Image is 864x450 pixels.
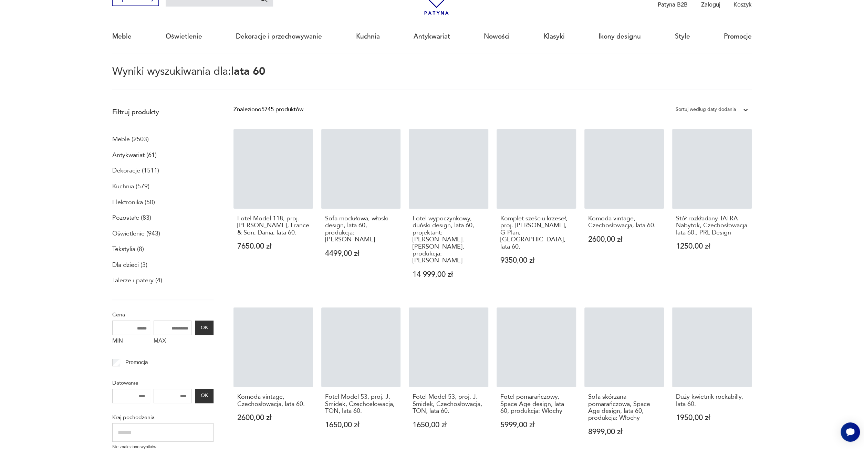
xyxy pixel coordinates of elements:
[112,165,159,177] a: Dekoracje (1511)
[588,236,660,243] p: 2600,00 zł
[409,129,488,294] a: Fotel wypoczynkowy, duński design, lata 60, projektant: Hans. J. Wegner, produkcja: GetamaFotel w...
[325,215,397,243] h3: Sofa modułowa, włoski design, lata 60, produkcja: [PERSON_NAME]
[413,421,485,429] p: 1650,00 zł
[497,129,576,294] a: Komplet sześciu krzeseł, proj. I. Kofod-Larsen, G-Plan, Wielka Brytania, lata 60.Komplet sześciu ...
[500,394,572,415] h3: Fotel pomarańczowy, Space Age design, lata 60, produkcja: Włochy
[676,243,748,250] p: 1250,00 zł
[841,422,860,442] iframe: Smartsupp widget button
[724,21,752,52] a: Promocje
[413,271,485,278] p: 14 999,00 zł
[237,414,309,421] p: 2600,00 zł
[676,394,748,408] h3: Duży kwietnik rockabilly, lata 60.
[500,421,572,429] p: 5999,00 zł
[112,197,155,208] a: Elektronika (50)
[484,21,510,52] a: Nowości
[325,421,397,429] p: 1650,00 zł
[112,66,752,90] p: Wyniki wyszukiwania dla:
[414,21,450,52] a: Antykwariat
[233,105,303,114] div: Znaleziono 5745 produktów
[112,259,147,271] a: Dla dzieci (3)
[325,250,397,257] p: 4499,00 zł
[112,181,149,192] a: Kuchnia (579)
[233,129,313,294] a: Fotel Model 118, proj. Grete Jalk, France & Son, Dania, lata 60.Fotel Model 118, proj. [PERSON_NA...
[413,215,485,264] h3: Fotel wypoczynkowy, duński design, lata 60, projektant: [PERSON_NAME]. [PERSON_NAME], produkcja: ...
[125,358,148,367] p: Promocja
[112,149,157,161] a: Antykwariat (61)
[500,215,572,250] h3: Komplet sześciu krzeseł, proj. [PERSON_NAME], G-Plan, [GEOGRAPHIC_DATA], lata 60.
[588,394,660,422] h3: Sofa skórzana pomarańczowa, Space Age design, lata 60, produkcja: Włochy
[588,428,660,436] p: 8999,00 zł
[195,321,214,335] button: OK
[588,215,660,229] h3: Komoda vintage, Czechosłowacja, lata 60.
[112,212,151,224] a: Pozostałe (83)
[675,21,690,52] a: Style
[733,1,752,9] p: Koszyk
[231,64,265,79] span: lata 60
[112,243,144,255] a: Tekstylia (8)
[676,215,748,236] h3: Stół rozkładany TATRA Nabytok, Czechosłowacja lata 60., PRL Design
[544,21,565,52] a: Klasyki
[112,378,214,387] p: Datowanie
[154,335,191,348] label: MAX
[195,389,214,403] button: OK
[676,105,736,114] div: Sortuj według daty dodania
[112,21,132,52] a: Meble
[112,275,162,286] a: Talerze i patery (4)
[237,243,309,250] p: 7650,00 zł
[500,257,572,264] p: 9350,00 zł
[112,335,150,348] label: MIN
[598,21,641,52] a: Ikony designu
[584,129,664,294] a: Komoda vintage, Czechosłowacja, lata 60.Komoda vintage, Czechosłowacja, lata 60.2600,00 zł
[236,21,322,52] a: Dekoracje i przechowywanie
[676,414,748,421] p: 1950,00 zł
[112,310,214,319] p: Cena
[658,1,688,9] p: Patyna B2B
[701,1,720,9] p: Zaloguj
[321,129,401,294] a: Sofa modułowa, włoski design, lata 60, produkcja: WłochySofa modułowa, włoski design, lata 60, pr...
[112,134,149,145] a: Meble (2503)
[237,394,309,408] h3: Komoda vintage, Czechosłowacja, lata 60.
[413,394,485,415] h3: Fotel Model 53, proj. J. Smidek, Czechosłowacja, TON, lata 60.
[112,413,214,422] p: Kraj pochodzenia
[112,108,214,117] p: Filtruj produkty
[325,394,397,415] h3: Fotel Model 53, proj. J. Smidek, Czechosłowacja, TON, lata 60.
[672,129,752,294] a: Stół rozkładany TATRA Nabytok, Czechosłowacja lata 60., PRL DesignStół rozkładany TATRA Nabytok, ...
[356,21,379,52] a: Kuchnia
[166,21,202,52] a: Oświetlenie
[237,215,309,236] h3: Fotel Model 118, proj. [PERSON_NAME], France & Son, Dania, lata 60.
[112,228,160,240] a: Oświetlenie (943)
